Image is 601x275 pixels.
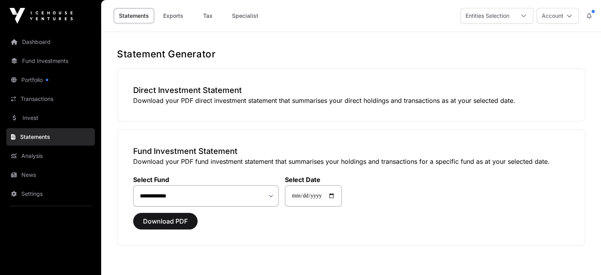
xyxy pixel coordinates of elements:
h3: Direct Investment Statement [133,85,569,96]
a: Analysis [6,147,95,165]
p: Download your PDF fund investment statement that summarises your holdings and transactions for a ... [133,157,569,166]
a: News [6,166,95,184]
a: Specialist [227,8,264,23]
a: Transactions [6,90,95,108]
img: Icehouse Ventures Logo [9,8,73,24]
span: Download PDF [143,216,188,226]
button: Download PDF [133,213,198,229]
label: Select Fund [133,176,279,184]
a: Fund Investments [6,52,95,70]
a: Invest [6,109,95,127]
a: Statements [6,128,95,146]
h1: Statement Generator [117,48,585,61]
p: Download your PDF direct investment statement that summarises your direct holdings and transactio... [133,96,569,105]
a: Download PDF [133,221,198,229]
label: Select Date [285,176,342,184]
a: Portfolio [6,71,95,89]
a: Exports [157,8,189,23]
a: Tax [192,8,224,23]
h3: Fund Investment Statement [133,146,569,157]
button: Account [537,8,579,24]
iframe: Chat Widget [561,237,601,275]
a: Settings [6,185,95,203]
a: Statements [114,8,154,23]
a: Dashboard [6,33,95,51]
div: Entities Selection [461,8,514,23]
